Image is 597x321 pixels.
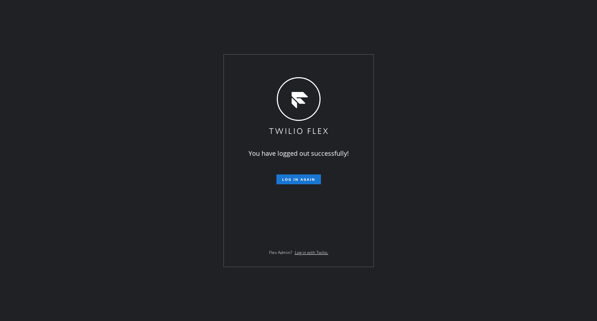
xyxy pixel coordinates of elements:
[282,177,315,182] span: Log in again
[295,249,328,255] a: Log in with Twilio.
[276,174,321,184] button: Log in again
[269,249,292,255] span: Flex Admin?
[249,149,349,158] span: You have logged out successfully!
